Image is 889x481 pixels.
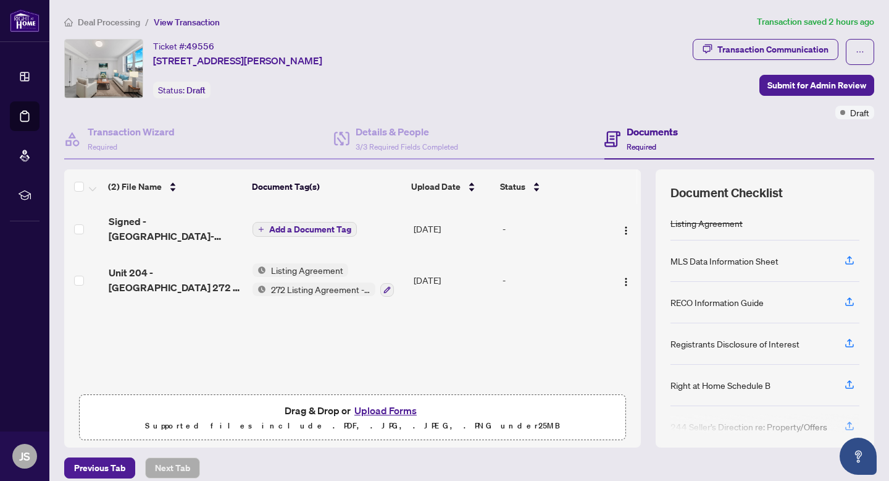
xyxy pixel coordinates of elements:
[670,254,778,268] div: MLS Data Information Sheet
[153,53,322,68] span: [STREET_ADDRESS][PERSON_NAME]
[109,265,243,295] span: Unit 204 - [GEOGRAPHIC_DATA] 272 - Listing Agreement - Landlord Designated Representation Agreeme...
[670,296,764,309] div: RECO Information Guide
[409,253,498,307] td: [DATE]
[266,263,348,277] span: Listing Agreement
[409,204,498,253] td: [DATE]
[247,169,407,204] th: Document Tag(s)
[153,39,214,53] div: Ticket #:
[495,169,606,204] th: Status
[108,180,162,194] span: (2) File Name
[80,395,625,441] span: Drag & Drop orUpload FormsSupported files include .PDF, .JPG, .JPEG, .PNG under25MB
[351,402,420,419] button: Upload Forms
[670,216,743,230] div: Listing Agreement
[19,448,30,465] span: JS
[616,270,636,290] button: Logo
[74,458,125,478] span: Previous Tab
[621,277,631,287] img: Logo
[670,378,770,392] div: Right at Home Schedule B
[500,180,525,194] span: Status
[253,222,357,237] button: Add a Document Tag
[186,41,214,52] span: 49556
[840,438,877,475] button: Open asap
[253,263,394,297] button: Status IconListing AgreementStatus Icon272 Listing Agreement - Landlord Designated Representation...
[253,283,266,296] img: Status Icon
[103,169,246,204] th: (2) File Name
[78,17,140,28] span: Deal Processing
[627,124,678,139] h4: Documents
[759,75,874,96] button: Submit for Admin Review
[503,222,604,236] div: -
[145,15,149,29] li: /
[717,40,828,59] div: Transaction Communication
[356,142,458,151] span: 3/3 Required Fields Completed
[621,226,631,236] img: Logo
[627,142,656,151] span: Required
[65,40,143,98] img: IMG-X12355356_1.jpg
[64,18,73,27] span: home
[411,180,461,194] span: Upload Date
[109,214,243,244] span: Signed - [GEOGRAPHIC_DATA]-_MLS_Data_Information_Form_-_Freehold_-_Lease_Sub-Lease__17_ 1.pdf
[757,15,874,29] article: Transaction saved 2 hours ago
[154,17,220,28] span: View Transaction
[253,221,357,237] button: Add a Document Tag
[258,226,264,232] span: plus
[88,124,175,139] h4: Transaction Wizard
[670,184,783,202] span: Document Checklist
[269,225,351,234] span: Add a Document Tag
[186,85,206,96] span: Draft
[616,219,636,239] button: Logo
[767,75,866,95] span: Submit for Admin Review
[64,458,135,479] button: Previous Tab
[406,169,495,204] th: Upload Date
[88,142,117,151] span: Required
[153,82,211,98] div: Status:
[285,402,420,419] span: Drag & Drop or
[145,458,200,479] button: Next Tab
[856,48,864,56] span: ellipsis
[10,9,40,32] img: logo
[850,106,869,119] span: Draft
[87,419,618,433] p: Supported files include .PDF, .JPG, .JPEG, .PNG under 25 MB
[356,124,458,139] h4: Details & People
[266,283,375,296] span: 272 Listing Agreement - Landlord Designated Representation Agreement Authority to Offer for Lease
[503,273,604,287] div: -
[693,39,838,60] button: Transaction Communication
[670,337,799,351] div: Registrants Disclosure of Interest
[253,263,266,277] img: Status Icon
